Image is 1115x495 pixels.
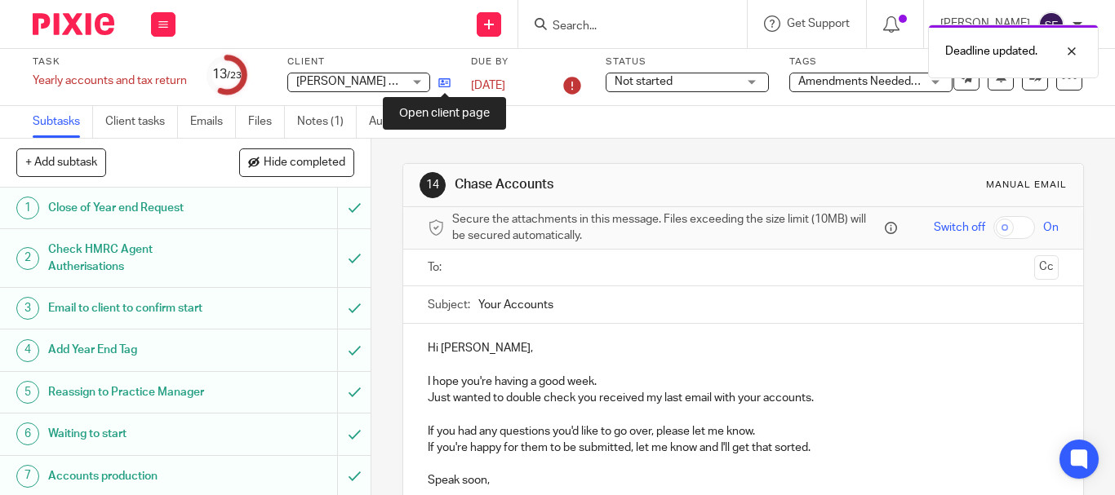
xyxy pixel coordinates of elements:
[16,422,39,445] div: 6
[248,106,285,138] a: Files
[1038,11,1064,38] img: svg%3E
[16,339,39,362] div: 4
[16,297,39,320] div: 3
[264,157,345,170] span: Hide completed
[551,20,698,34] input: Search
[239,148,354,176] button: Hide completed
[48,380,230,404] h1: Reassign to Practice Manager
[212,65,242,84] div: 13
[190,106,236,138] a: Emails
[33,73,187,89] div: Yearly accounts and tax return
[986,179,1067,192] div: Manual email
[33,106,93,138] a: Subtasks
[798,76,929,87] span: Amendments Needed + 1
[48,338,230,362] h1: Add Year End Tag
[48,464,230,488] h1: Accounts production
[428,472,1059,488] p: Speak soon,
[16,465,39,488] div: 7
[16,197,39,219] div: 1
[296,76,485,87] span: [PERSON_NAME] Consulting Limited
[33,55,187,69] label: Task
[428,440,1059,456] p: If you're happy for them to be submitted, let me know and I'll get that sorted.
[369,106,432,138] a: Audit logs
[452,211,881,245] span: Secure the attachments in this message. Files exceeding the size limit (10MB) will be secured aut...
[16,247,39,270] div: 2
[1034,255,1059,280] button: Cc
[297,106,357,138] a: Notes (1)
[428,423,1059,440] p: If you had any questions you'd like to go over, please let me know.
[934,219,985,236] span: Switch off
[428,297,470,313] label: Subject:
[428,340,1059,356] p: Hi [PERSON_NAME],
[48,237,230,279] h1: Check HMRC Agent Autherisations
[287,55,451,69] label: Client
[471,55,585,69] label: Due by
[48,296,230,320] h1: Email to client to confirm start
[1043,219,1059,236] span: On
[615,76,673,87] span: Not started
[428,259,446,276] label: To:
[420,172,446,198] div: 14
[48,422,230,446] h1: Waiting to start
[33,13,114,35] img: Pixie
[16,381,39,404] div: 5
[105,106,178,138] a: Client tasks
[471,80,505,91] span: [DATE]
[455,176,778,193] h1: Chase Accounts
[16,148,106,176] button: + Add subtask
[227,71,242,80] small: /23
[428,390,1059,406] p: Just wanted to double check you received my last email with your accounts.
[945,43,1037,60] p: Deadline updated.
[48,196,230,220] h1: Close of Year end Request
[428,373,1059,390] p: I hope you're having a good week.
